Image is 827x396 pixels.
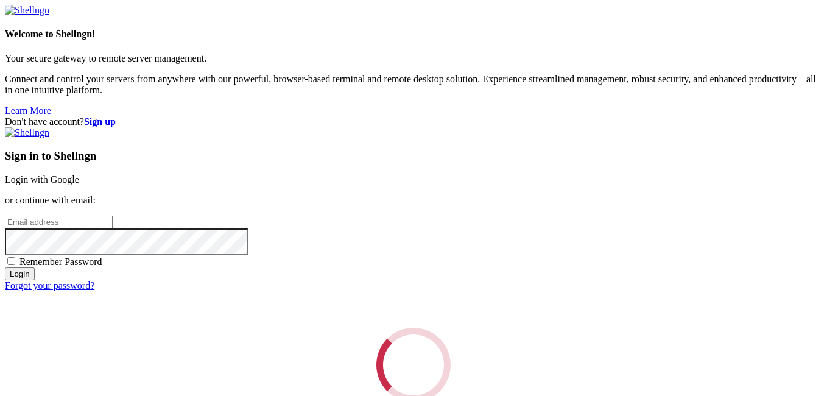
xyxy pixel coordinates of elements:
[5,5,49,16] img: Shellngn
[7,257,15,265] input: Remember Password
[19,256,102,267] span: Remember Password
[5,267,35,280] input: Login
[84,116,116,127] a: Sign up
[5,149,822,163] h3: Sign in to Shellngn
[5,116,822,127] div: Don't have account?
[5,74,822,96] p: Connect and control your servers from anywhere with our powerful, browser-based terminal and remo...
[5,105,51,116] a: Learn More
[5,195,822,206] p: or continue with email:
[5,174,79,185] a: Login with Google
[5,53,822,64] p: Your secure gateway to remote server management.
[5,29,822,40] h4: Welcome to Shellngn!
[5,216,113,228] input: Email address
[5,127,49,138] img: Shellngn
[5,280,94,291] a: Forgot your password?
